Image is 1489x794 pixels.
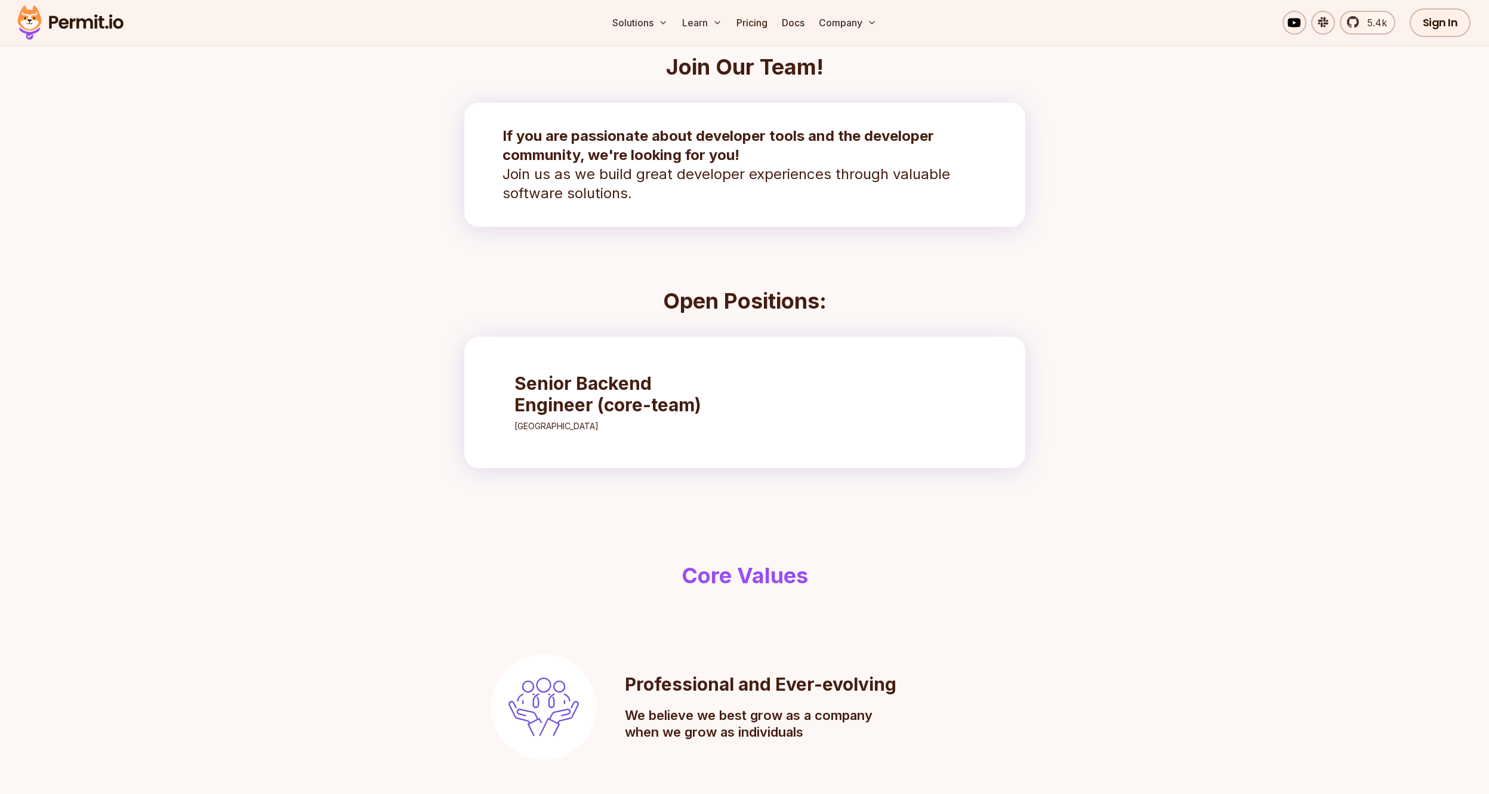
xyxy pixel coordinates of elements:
[608,11,673,35] button: Solutions
[12,2,129,43] img: Permit logo
[625,707,891,740] p: We believe we best grow as a company when we grow as individuals
[464,289,1025,313] h2: Open Positions:
[677,11,727,35] button: Learn
[1340,11,1395,35] a: 5.4k
[625,673,896,695] h3: Professional and Ever-evolving
[814,11,881,35] button: Company
[732,11,772,35] a: Pricing
[503,127,934,164] strong: If you are passionate about developer tools and the developer community, we're looking for you!
[508,678,579,736] img: decorative
[439,564,1050,587] h2: Core Values
[1410,8,1471,37] a: Sign In
[1360,16,1387,30] span: 5.4k
[503,361,738,444] a: Senior Backend Engineer (core-team)[GEOGRAPHIC_DATA]
[503,127,987,203] p: Join us as we build great developer experiences through valuable software solutions.
[464,55,1025,79] h2: Join Our Team!
[777,11,809,35] a: Docs
[514,373,726,416] h3: Senior Backend Engineer (core-team)
[514,420,726,432] p: [GEOGRAPHIC_DATA]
